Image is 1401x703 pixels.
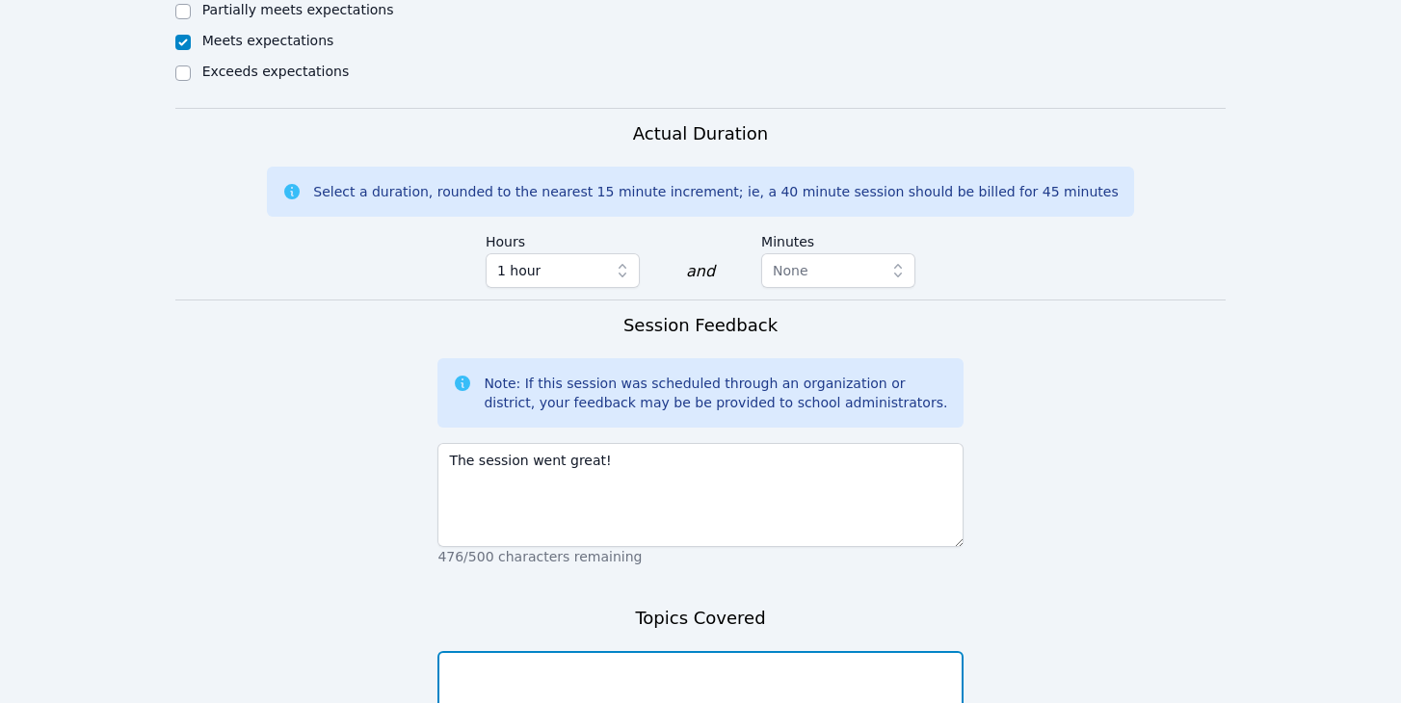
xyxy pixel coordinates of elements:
[484,374,947,412] div: Note: If this session was scheduled through an organization or district, your feedback may be be ...
[202,33,334,48] label: Meets expectations
[635,605,765,632] h3: Topics Covered
[437,443,963,547] textarea: The session went great!
[761,253,915,288] button: None
[773,263,808,278] span: None
[202,64,349,79] label: Exceeds expectations
[437,547,963,566] p: 476/500 characters remaining
[686,260,715,283] div: and
[497,259,541,282] span: 1 hour
[633,120,768,147] h3: Actual Duration
[486,253,640,288] button: 1 hour
[623,312,778,339] h3: Session Feedback
[761,224,915,253] label: Minutes
[486,224,640,253] label: Hours
[202,2,394,17] label: Partially meets expectations
[313,182,1118,201] div: Select a duration, rounded to the nearest 15 minute increment; ie, a 40 minute session should be ...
